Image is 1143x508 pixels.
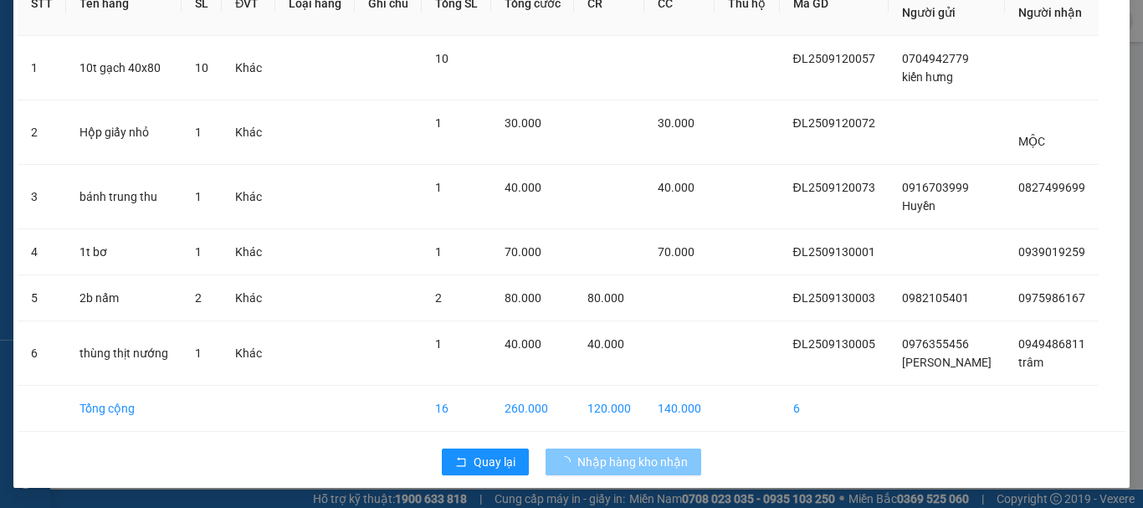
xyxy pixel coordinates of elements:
span: ĐL2509130005 [793,337,875,351]
span: 40.000 [505,337,541,351]
span: 10 [195,61,208,74]
span: 40.000 [587,337,624,351]
td: Khác [222,321,275,386]
span: 10 [435,52,448,65]
td: Khác [222,165,275,229]
td: 1 [18,36,66,100]
button: Nhập hàng kho nhận [546,449,701,475]
td: 1t bơ [66,229,182,275]
span: Huyền [902,199,935,213]
td: 140.000 [644,386,715,432]
span: 0827499699 [1018,181,1085,194]
span: MỘC [1018,135,1045,148]
span: 1 [435,245,442,259]
td: 16 [422,386,491,432]
span: 0916703999 [902,181,969,194]
td: 2 [18,100,66,165]
td: Khác [222,229,275,275]
span: 1 [435,116,442,130]
td: Khác [222,275,275,321]
span: 0704942779 [902,52,969,65]
td: 120.000 [574,386,644,432]
td: bánh trung thu [66,165,182,229]
span: 0975986167 [1018,291,1085,305]
span: 70.000 [658,245,695,259]
td: 2b nấm [66,275,182,321]
span: 1 [435,181,442,194]
span: rollback [455,456,467,470]
span: 40.000 [505,181,541,194]
button: rollbackQuay lại [442,449,529,475]
span: 1 [195,190,202,203]
span: 1 [195,126,202,139]
span: 80.000 [505,291,541,305]
span: kiến hưng [902,70,953,84]
span: loading [559,456,577,468]
td: Tổng cộng [66,386,182,432]
span: 2 [195,291,202,305]
span: 30.000 [505,116,541,130]
span: 0976355456 [902,337,969,351]
span: 1 [195,245,202,259]
span: 0949486811 [1018,337,1085,351]
span: ĐL2509130001 [793,245,875,259]
span: 0939019259 [1018,245,1085,259]
td: 10t gạch 40x80 [66,36,182,100]
td: Khác [222,36,275,100]
td: 4 [18,229,66,275]
td: 6 [780,386,889,432]
span: ĐL2509120057 [793,52,875,65]
span: [PERSON_NAME] [902,356,992,369]
span: ĐL2509130003 [793,291,875,305]
span: trâm [1018,356,1043,369]
td: Hộp giấy nhỏ [66,100,182,165]
span: 70.000 [505,245,541,259]
td: 260.000 [491,386,574,432]
span: ĐL2509120073 [793,181,875,194]
span: Nhập hàng kho nhận [577,453,688,471]
span: 80.000 [587,291,624,305]
td: 5 [18,275,66,321]
td: Khác [222,100,275,165]
span: 40.000 [658,181,695,194]
span: 2 [435,291,442,305]
span: ĐL2509120072 [793,116,875,130]
span: Người nhận [1018,6,1082,19]
span: 0982105401 [902,291,969,305]
td: thùng thịt nướng [66,321,182,386]
td: 3 [18,165,66,229]
span: Quay lại [474,453,515,471]
td: 6 [18,321,66,386]
span: 1 [195,346,202,360]
span: 30.000 [658,116,695,130]
span: 1 [435,337,442,351]
span: Người gửi [902,6,956,19]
